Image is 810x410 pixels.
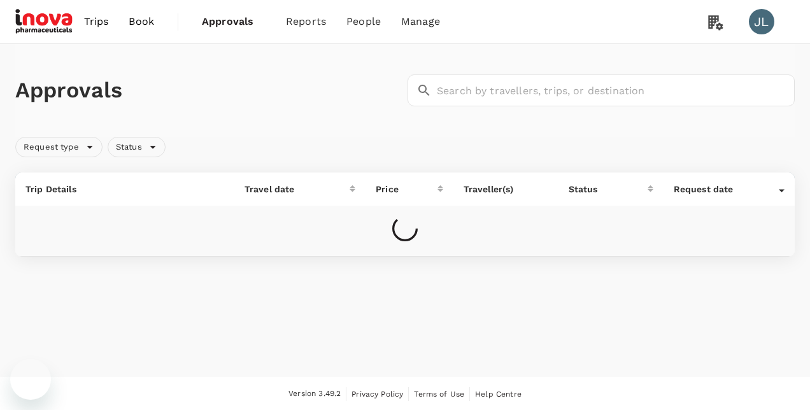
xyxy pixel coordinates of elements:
[475,387,522,401] a: Help Centre
[108,137,166,157] div: Status
[288,388,341,400] span: Version 3.49.2
[414,390,464,399] span: Terms of Use
[286,14,326,29] span: Reports
[414,387,464,401] a: Terms of Use
[749,9,774,34] div: JL
[401,14,440,29] span: Manage
[10,359,51,400] iframe: Button to launch messaging window
[245,183,350,195] div: Travel date
[129,14,154,29] span: Book
[25,183,224,195] p: Trip Details
[352,390,403,399] span: Privacy Policy
[352,387,403,401] a: Privacy Policy
[475,390,522,399] span: Help Centre
[84,14,109,29] span: Trips
[346,14,381,29] span: People
[15,137,103,157] div: Request type
[202,14,266,29] span: Approvals
[16,141,87,153] span: Request type
[108,141,150,153] span: Status
[437,74,795,106] input: Search by travellers, trips, or destination
[15,8,74,36] img: iNova Pharmaceuticals
[569,183,648,195] div: Status
[376,183,437,195] div: Price
[674,183,779,195] div: Request date
[15,77,402,104] h1: Approvals
[464,183,548,195] p: Traveller(s)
